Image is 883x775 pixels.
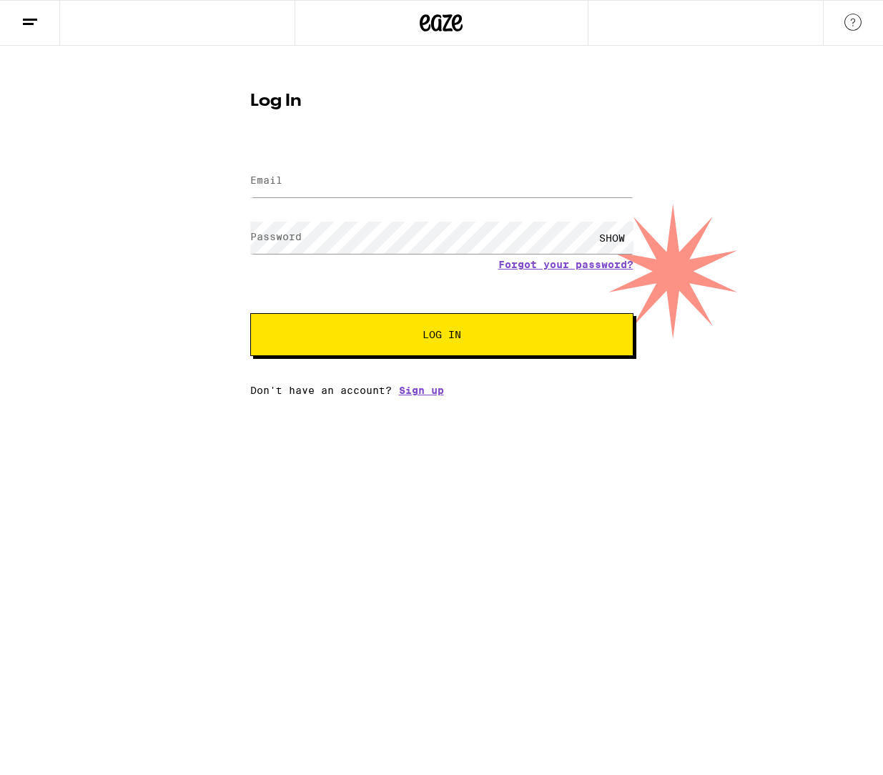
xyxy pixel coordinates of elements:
[250,174,282,186] label: Email
[250,231,302,242] label: Password
[399,385,444,396] a: Sign up
[250,93,633,110] h1: Log In
[250,385,633,396] div: Don't have an account?
[423,330,461,340] span: Log In
[250,165,633,197] input: Email
[9,10,103,21] span: Hi. Need any help?
[498,259,633,270] a: Forgot your password?
[591,222,633,254] div: SHOW
[250,313,633,356] button: Log In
